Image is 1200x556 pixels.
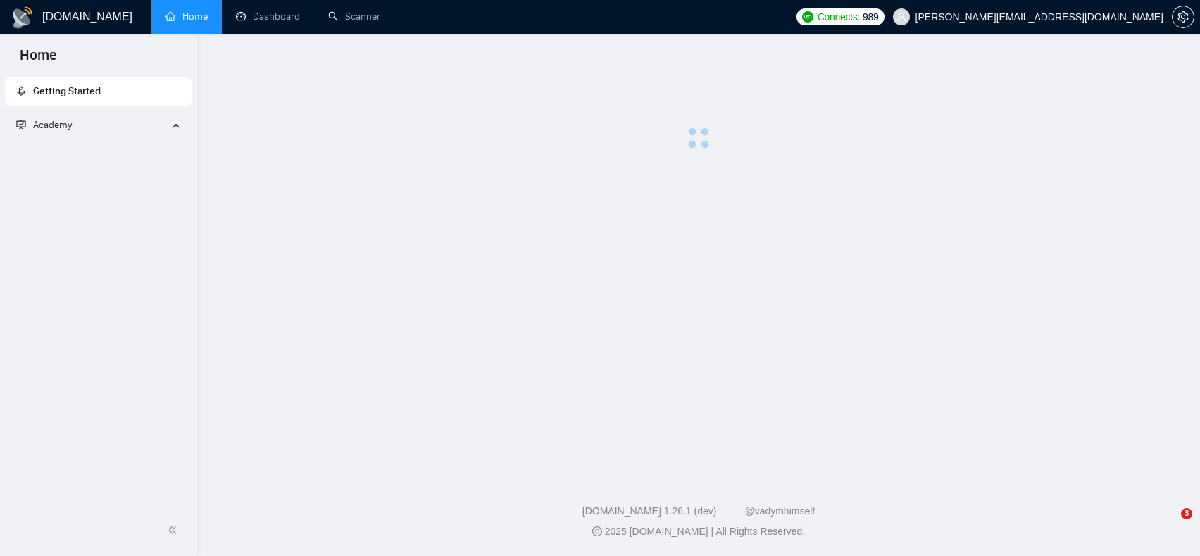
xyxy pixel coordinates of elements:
[165,11,208,23] a: homeHome
[16,86,26,96] span: rocket
[33,119,72,131] span: Academy
[5,77,192,106] li: Getting Started
[33,85,101,97] span: Getting Started
[818,9,860,25] span: Connects:
[236,11,300,23] a: dashboardDashboard
[582,505,717,517] a: [DOMAIN_NAME] 1.26.1 (dev)
[1181,508,1192,519] span: 3
[168,523,182,537] span: double-left
[1173,11,1194,23] span: setting
[802,11,813,23] img: upwork-logo.png
[896,12,906,22] span: user
[1152,508,1186,542] iframe: Intercom live chat
[328,11,380,23] a: searchScanner
[8,45,68,75] span: Home
[863,9,878,25] span: 989
[744,505,815,517] a: @vadymhimself
[1172,6,1194,28] button: setting
[11,6,34,29] img: logo
[16,119,72,131] span: Academy
[16,120,26,129] span: fund-projection-screen
[208,524,1189,539] div: 2025 [DOMAIN_NAME] | All Rights Reserved.
[1172,11,1194,23] a: setting
[592,526,602,536] span: copyright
